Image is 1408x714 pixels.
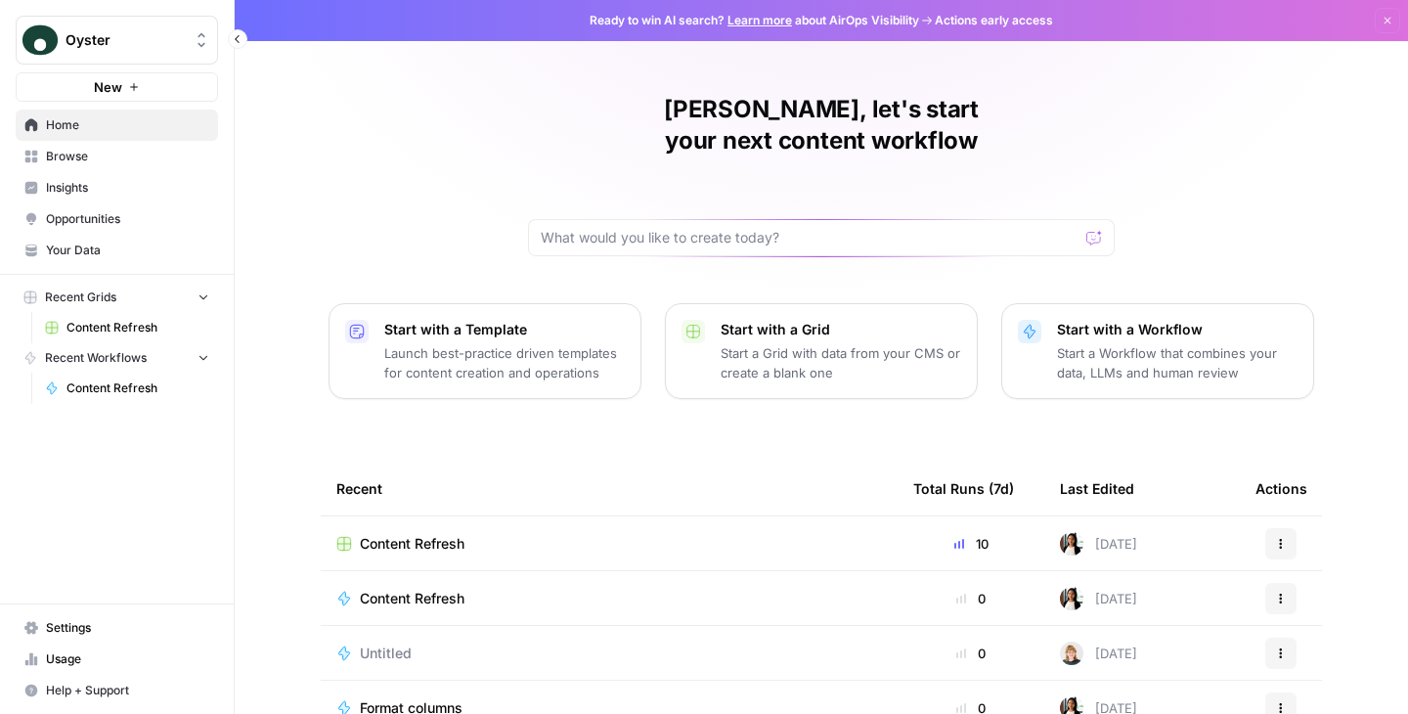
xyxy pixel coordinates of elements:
div: [DATE] [1060,532,1137,556]
div: [DATE] [1060,587,1137,610]
div: Total Runs (7d) [913,462,1014,515]
span: Recent Grids [45,289,116,306]
div: 0 [913,589,1029,608]
button: Workspace: Oyster [16,16,218,65]
button: New [16,72,218,102]
a: Untitled [336,644,882,663]
div: 0 [913,644,1029,663]
span: Opportunities [46,210,209,228]
span: Home [46,116,209,134]
input: What would you like to create today? [541,228,1078,247]
button: Start with a GridStart a Grid with data from your CMS or create a blank one [665,303,978,399]
p: Start with a Grid [721,320,961,339]
span: Actions early access [935,12,1053,29]
span: Untitled [360,644,412,663]
p: Launch best-practice driven templates for content creation and operations [384,343,625,382]
span: Content Refresh [360,589,464,608]
a: Insights [16,172,218,203]
button: Help + Support [16,675,218,706]
span: Insights [46,179,209,197]
a: Browse [16,141,218,172]
button: Start with a TemplateLaunch best-practice driven templates for content creation and operations [329,303,641,399]
span: Recent Workflows [45,349,147,367]
span: New [94,77,122,97]
img: jq2720gl3iwk1wagd6g8sgpyhqjw [1060,642,1083,665]
span: Content Refresh [360,534,464,554]
p: Start with a Workflow [1057,320,1298,339]
p: Start a Grid with data from your CMS or create a blank one [721,343,961,382]
span: Ready to win AI search? about AirOps Visibility [590,12,919,29]
a: Content Refresh [36,312,218,343]
span: Content Refresh [66,319,209,336]
a: Usage [16,644,218,675]
a: Content Refresh [336,589,882,608]
h1: [PERSON_NAME], let's start your next content workflow [528,94,1115,156]
div: Last Edited [1060,462,1134,515]
a: Content Refresh [36,373,218,404]
span: Help + Support [46,682,209,699]
a: Your Data [16,235,218,266]
div: [DATE] [1060,642,1137,665]
img: xqjo96fmx1yk2e67jao8cdkou4un [1060,532,1083,556]
span: Content Refresh [66,379,209,397]
a: Content Refresh [336,534,882,554]
button: Recent Grids [16,283,218,312]
img: xqjo96fmx1yk2e67jao8cdkou4un [1060,587,1083,610]
p: Start with a Template [384,320,625,339]
img: Oyster Logo [22,22,58,58]
button: Recent Workflows [16,343,218,373]
a: Opportunities [16,203,218,235]
button: Start with a WorkflowStart a Workflow that combines your data, LLMs and human review [1001,303,1314,399]
span: Settings [46,619,209,637]
div: 10 [913,534,1029,554]
a: Learn more [727,13,792,27]
div: Recent [336,462,882,515]
p: Start a Workflow that combines your data, LLMs and human review [1057,343,1298,382]
a: Home [16,110,218,141]
span: Browse [46,148,209,165]
span: Oyster [66,30,184,50]
div: Actions [1255,462,1307,515]
span: Your Data [46,242,209,259]
span: Usage [46,650,209,668]
a: Settings [16,612,218,644]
